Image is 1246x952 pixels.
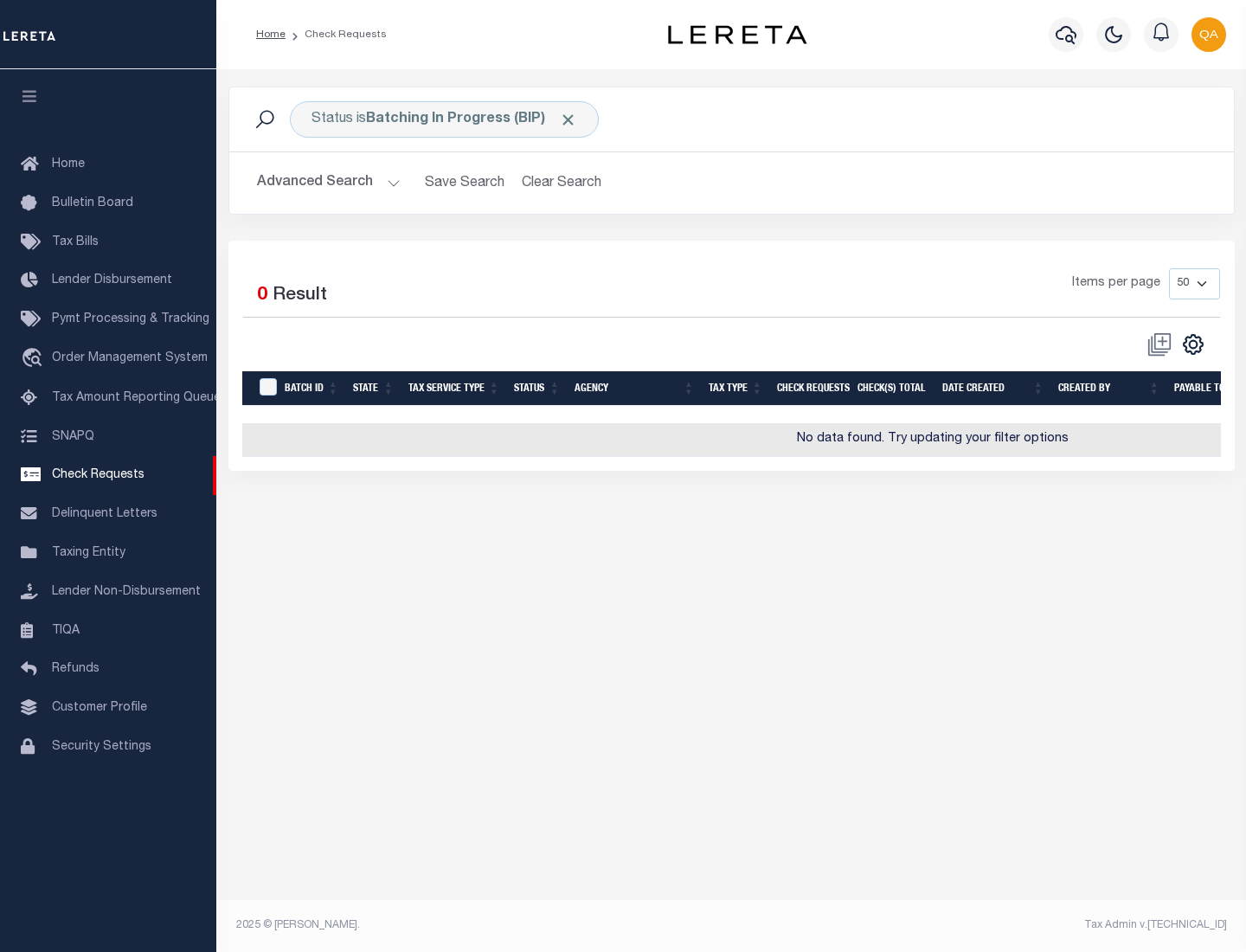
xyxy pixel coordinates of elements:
th: Tax Type: activate to sort column ascending [702,371,770,407]
span: Pymt Processing & Tracking [52,313,209,325]
div: Status is [290,101,599,138]
button: Advanced Search [257,166,401,200]
th: Status: activate to sort column ascending [507,371,568,407]
span: Items per page [1072,274,1160,293]
th: Agency: activate to sort column ascending [568,371,702,407]
span: Taxing Entity [52,547,125,559]
span: TIQA [52,624,80,636]
span: SNAPQ [52,430,94,442]
span: Bulletin Board [52,197,133,209]
th: Date Created: activate to sort column ascending [935,371,1051,407]
b: Batching In Progress (BIP) [366,113,577,126]
span: Click to Remove [559,111,577,129]
th: Batch Id: activate to sort column ascending [278,371,346,407]
th: Check Requests [770,371,851,407]
th: Tax Service Type: activate to sort column ascending [401,371,507,407]
th: Check(s) Total [851,371,935,407]
div: Tax Admin v.[TECHNICAL_ID] [744,917,1227,933]
th: Created By: activate to sort column ascending [1051,371,1167,407]
span: 0 [257,286,267,305]
a: Home [256,29,286,40]
span: Lender Non-Disbursement [52,586,201,598]
span: Check Requests [52,469,145,481]
button: Clear Search [515,166,609,200]
span: Customer Profile [52,702,147,714]
img: svg+xml;base64,PHN2ZyB4bWxucz0iaHR0cDovL3d3dy53My5vcmcvMjAwMC9zdmciIHBvaW50ZXItZXZlbnRzPSJub25lIi... [1191,17,1226,52]
span: Tax Amount Reporting Queue [52,392,221,404]
span: Home [52,158,85,170]
div: 2025 © [PERSON_NAME]. [223,917,732,933]
span: Order Management System [52,352,208,364]
label: Result [273,282,327,310]
li: Check Requests [286,27,387,42]
span: Lender Disbursement [52,274,172,286]
i: travel_explore [21,348,48,370]
button: Save Search [414,166,515,200]
span: Delinquent Letters [52,508,157,520]
img: logo-dark.svg [668,25,806,44]
span: Refunds [52,663,100,675]
th: State: activate to sort column ascending [346,371,401,407]
span: Security Settings [52,741,151,753]
span: Tax Bills [52,236,99,248]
